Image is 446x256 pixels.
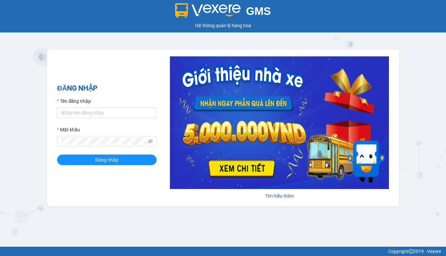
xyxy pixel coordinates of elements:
[246,5,271,17] span: GMS
[57,97,91,105] label: Tên đăng nhập
[2,22,444,29] div: Hệ thống quản lý hàng hóa
[57,107,157,118] input: Tên đăng nhập
[409,249,413,254] span: copyright
[95,156,118,163] span: Đăng nhập
[170,192,389,200] div: Tìm hiểu thêm
[57,126,80,133] label: Mật khẩu
[5,248,441,255] div: Copyright 2019 - Vexere
[57,83,157,94] h2: ĐĂNG NHẬP
[175,10,271,15] a: GMS
[57,155,157,165] button: Đăng nhập
[148,139,153,144] span: eye-invisible
[170,56,389,189] img: banner-0
[175,3,241,18] img: logo 2
[61,138,147,145] input: Mật khẩu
